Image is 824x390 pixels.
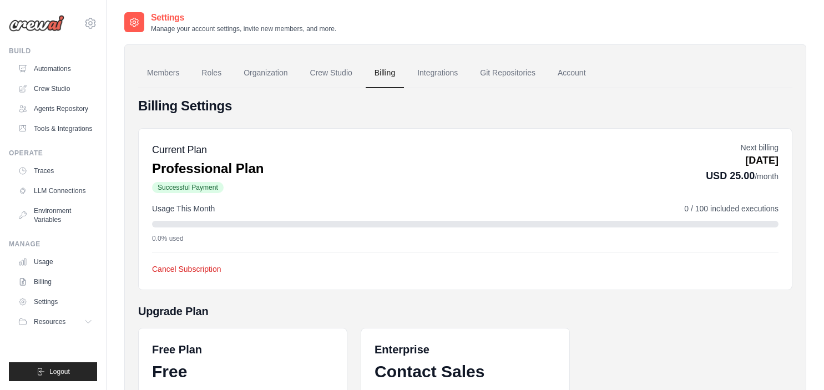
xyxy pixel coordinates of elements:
[375,342,556,357] h6: Enterprise
[151,24,336,33] p: Manage your account settings, invite new members, and more.
[152,203,215,214] span: Usage This Month
[9,47,97,55] div: Build
[49,367,70,376] span: Logout
[152,234,184,243] span: 0.0% used
[13,253,97,271] a: Usage
[9,149,97,158] div: Operate
[13,293,97,311] a: Settings
[375,362,556,382] div: Contact Sales
[755,172,778,181] span: /month
[34,317,65,326] span: Resources
[152,264,221,275] button: Cancel Subscription
[408,58,467,88] a: Integrations
[706,153,778,168] p: [DATE]
[152,160,264,178] p: Professional Plan
[684,203,778,214] span: 0 / 100 included executions
[13,80,97,98] a: Crew Studio
[152,182,224,193] span: Successful Payment
[706,142,778,153] p: Next billing
[13,60,97,78] a: Automations
[152,362,333,382] div: Free
[471,58,544,88] a: Git Repositories
[13,313,97,331] button: Resources
[13,182,97,200] a: LLM Connections
[13,162,97,180] a: Traces
[9,362,97,381] button: Logout
[138,303,792,319] h5: Upgrade Plan
[13,120,97,138] a: Tools & Integrations
[152,142,264,158] h5: Current Plan
[9,240,97,249] div: Manage
[151,11,336,24] h2: Settings
[706,168,778,184] p: USD 25.00
[152,342,202,357] h6: Free Plan
[366,58,404,88] a: Billing
[549,58,595,88] a: Account
[13,273,97,291] a: Billing
[301,58,361,88] a: Crew Studio
[193,58,230,88] a: Roles
[13,202,97,229] a: Environment Variables
[9,15,64,32] img: Logo
[138,97,792,115] h4: Billing Settings
[13,100,97,118] a: Agents Repository
[235,58,296,88] a: Organization
[138,58,188,88] a: Members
